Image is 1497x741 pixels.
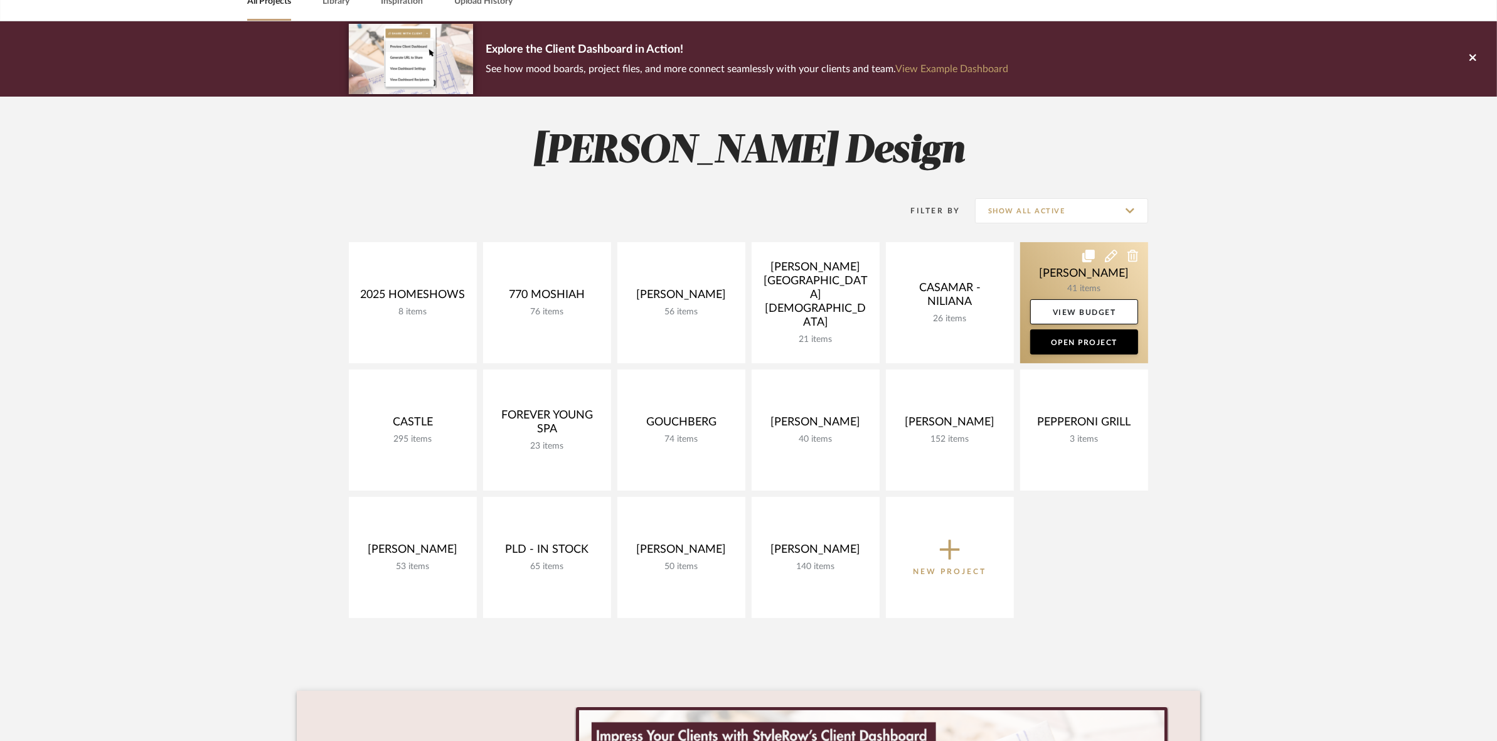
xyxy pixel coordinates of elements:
div: 56 items [627,307,735,317]
div: [PERSON_NAME] [762,543,870,562]
div: [PERSON_NAME] [762,415,870,434]
div: GOUCHBERG [627,415,735,434]
div: [PERSON_NAME] [627,288,735,307]
div: PLD - IN STOCK [493,543,601,562]
p: New Project [914,565,987,578]
button: New Project [886,497,1014,618]
div: Filter By [895,205,961,217]
div: 74 items [627,434,735,445]
div: 152 items [896,434,1004,445]
div: 3 items [1030,434,1138,445]
div: 140 items [762,562,870,572]
div: [PERSON_NAME] [359,543,467,562]
div: 23 items [493,441,601,452]
a: View Budget [1030,299,1138,324]
div: 21 items [762,334,870,345]
div: 76 items [493,307,601,317]
div: 50 items [627,562,735,572]
p: Explore the Client Dashboard in Action! [486,40,1008,60]
h2: [PERSON_NAME] Design [297,128,1200,175]
div: PEPPERONI GRILL [1030,415,1138,434]
div: CASTLE [359,415,467,434]
div: 2025 HOMESHOWS [359,288,467,307]
div: FOREVER YOUNG SPA [493,408,601,441]
a: Open Project [1030,329,1138,355]
div: 295 items [359,434,467,445]
img: d5d033c5-7b12-40c2-a960-1ecee1989c38.png [349,24,473,93]
div: 8 items [359,307,467,317]
a: View Example Dashboard [895,64,1008,74]
div: 40 items [762,434,870,445]
div: 26 items [896,314,1004,324]
div: [PERSON_NAME][GEOGRAPHIC_DATA][DEMOGRAPHIC_DATA] [762,260,870,334]
p: See how mood boards, project files, and more connect seamlessly with your clients and team. [486,60,1008,78]
div: [PERSON_NAME] [896,415,1004,434]
div: 53 items [359,562,467,572]
div: 770 MOSHIAH [493,288,601,307]
div: 65 items [493,562,601,572]
div: CASAMAR - NILIANA [896,281,1004,314]
div: [PERSON_NAME] [627,543,735,562]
